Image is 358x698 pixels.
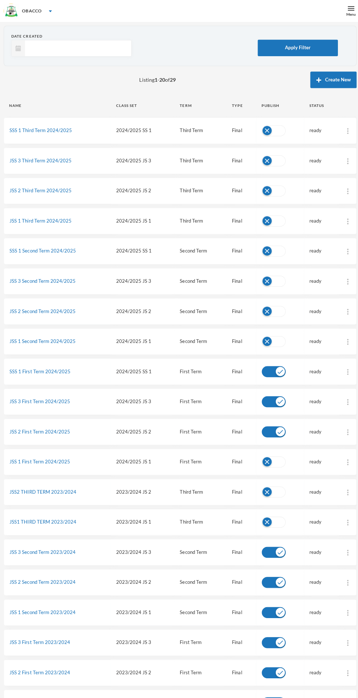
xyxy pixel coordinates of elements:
a: JSS 1 Third Term 2024/2025 [9,216,71,222]
td: Second Term [173,326,225,352]
a: JSS 3 First Term 2024/2025 [9,396,70,402]
th: Term [173,97,225,113]
a: JSS 2 Second Term 2023/2024 [9,575,75,581]
td: 2023/2024 JS 3 [110,625,173,652]
div: Menu [344,12,354,17]
th: Publish [255,97,302,113]
img: ... [345,367,346,373]
td: Final [225,595,255,622]
img: ... [345,127,346,133]
td: 2023/2024 JS 1 [110,595,173,622]
a: JSS 2 Second Term 2024/2025 [9,306,75,312]
td: Final [225,506,255,532]
img: ... [345,187,346,193]
td: ready [302,386,337,412]
a: JSS 2 First Term 2023/2024 [9,665,70,671]
td: 2023/2024 JS 2 [110,476,173,502]
th: Name [4,97,110,113]
img: ... [345,606,346,612]
th: Type [225,97,255,113]
td: Final [225,356,255,382]
td: Final [225,296,255,323]
td: Third Term [173,147,225,173]
img: ... [345,337,346,343]
td: 2024/2025 JS 1 [110,326,173,352]
td: Third Term [173,506,225,532]
td: 2024/2025 JS 2 [110,177,173,203]
img: ... [345,427,346,432]
a: SSS 1 Second Term 2024/2025 [9,246,76,252]
td: ready [302,296,337,323]
td: 2024/2025 JS 3 [110,386,173,412]
td: Final [225,536,255,562]
td: ready [302,177,337,203]
td: ready [302,536,337,562]
a: JSS 1 Second Term 2023/2024 [9,605,75,611]
div: Date Created [11,33,131,39]
a: JSS 3 Second Term 2023/2024 [9,545,75,551]
td: ready [302,147,337,173]
img: ... [345,277,346,283]
td: 2023/2024 JS 2 [110,566,173,592]
td: Final [225,117,255,143]
td: 2024/2025 JS 1 [110,446,173,472]
td: 2024/2025 SS 1 [110,356,173,382]
img: ... [345,546,346,552]
td: First Term [173,356,225,382]
td: First Term [173,386,225,412]
img: ... [345,666,346,672]
td: ready [302,655,337,682]
a: JSS 2 First Term 2024/2025 [9,426,70,432]
td: Final [225,177,255,203]
td: Second Term [173,266,225,293]
img: ... [345,157,346,163]
td: ready [302,207,337,233]
td: Third Term [173,207,225,233]
a: SSS 1 First Term 2024/2025 [9,366,70,372]
td: First Term [173,446,225,472]
td: Final [225,266,255,293]
td: Final [225,236,255,263]
span: Listing - of [138,76,175,83]
img: ... [345,247,346,253]
td: 2024/2025 JS 3 [110,266,173,293]
td: Final [225,207,255,233]
td: First Term [173,416,225,442]
b: 1 [153,76,156,82]
td: Second Term [173,296,225,323]
img: ... [345,636,346,642]
td: Third Term [173,117,225,143]
a: JSS1 THIRD TERM 2023/2024 [9,516,76,521]
td: Final [225,625,255,652]
td: ready [302,476,337,502]
img: ... [345,397,346,402]
img: ... [345,456,346,462]
td: ready [302,566,337,592]
th: Status [302,97,337,113]
td: Second Term [173,536,225,562]
td: 2023/2024 JS 2 [110,655,173,682]
img: logo [4,4,19,19]
td: ready [302,356,337,382]
td: 2023/2024 JS 1 [110,506,173,532]
img: ... [345,486,346,492]
td: Final [225,386,255,412]
td: ready [302,117,337,143]
td: ready [302,326,337,352]
div: OBACCO [22,8,41,14]
b: 20 [158,76,164,82]
td: 2024/2025 JS 2 [110,296,173,323]
b: 29 [169,76,175,82]
td: Final [225,446,255,472]
td: ready [302,506,337,532]
td: 2023/2024 JS 3 [110,536,173,562]
th: Class Set [110,97,173,113]
img: ... [345,576,346,582]
td: Second Term [173,566,225,592]
td: Second Term [173,595,225,622]
td: ready [302,266,337,293]
a: SSS 1 Third Term 2024/2025 [9,127,72,132]
td: 2024/2025 SS 1 [110,236,173,263]
a: JSS 3 Second Term 2024/2025 [9,276,75,282]
button: Create New [308,71,354,88]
